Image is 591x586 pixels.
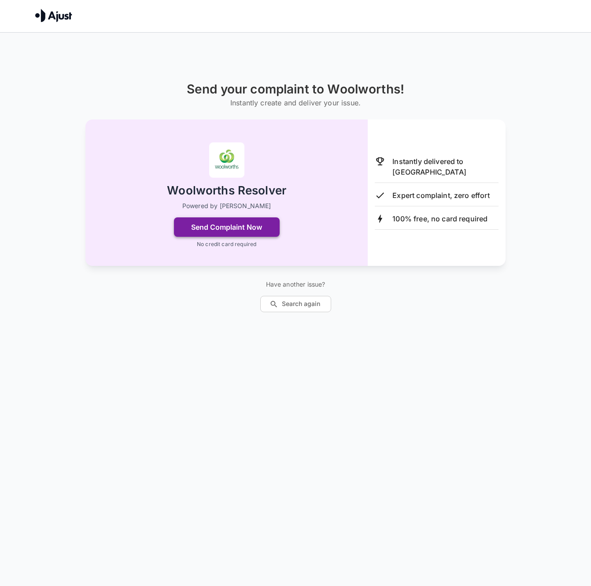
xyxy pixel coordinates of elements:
p: Powered by [PERSON_NAME] [182,202,271,210]
p: No credit card required [197,240,256,248]
img: Ajust [35,9,72,22]
p: 100% free, no card required [392,213,488,224]
img: Woolworths [209,142,244,178]
p: Expert complaint, zero effort [392,190,489,201]
h2: Woolworths Resolver [167,183,286,198]
h1: Send your complaint to Woolworths! [187,82,404,97]
button: Search again [260,296,331,312]
p: Have another issue? [260,280,331,289]
button: Send Complaint Now [174,217,280,237]
h6: Instantly create and deliver your issue. [187,97,404,109]
p: Instantly delivered to [GEOGRAPHIC_DATA] [392,156,499,177]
